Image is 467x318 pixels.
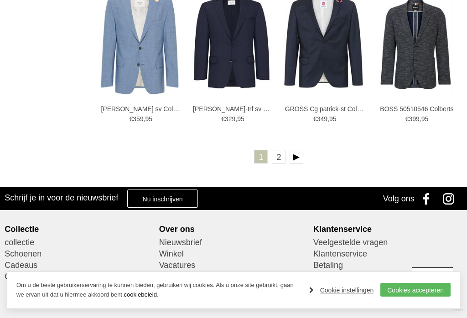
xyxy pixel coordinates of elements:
[5,260,154,271] a: Cadeaus
[159,224,308,234] div: Over ons
[254,150,268,164] a: 1
[383,187,415,210] div: Volg ons
[130,115,133,123] span: €
[329,115,337,123] span: 95
[313,248,462,260] a: Klantenservice
[409,115,419,123] span: 399
[380,283,451,297] a: Cookies accepteren
[159,237,308,248] a: Nieuwsbrief
[5,237,154,248] a: collectie
[101,105,181,113] a: [PERSON_NAME] sv Colberts
[405,115,409,123] span: €
[309,283,374,297] a: Cookie instellingen
[159,260,308,271] a: Vacatures
[377,105,457,113] a: BOSS 50510546 Colberts
[221,115,225,123] span: €
[5,224,154,234] div: Collectie
[421,115,429,123] span: 95
[145,115,153,123] span: 95
[327,115,329,123] span: ,
[144,115,145,123] span: ,
[235,115,237,123] span: ,
[124,291,157,298] a: cookiebeleid
[313,260,462,271] a: Betaling
[420,115,421,123] span: ,
[159,248,308,260] a: Winkel
[193,105,273,113] a: [PERSON_NAME]-trf sv Colberts
[5,193,118,203] h3: Schrijf je in voor de nieuwsbrief
[272,150,285,164] a: 2
[16,281,300,300] p: Om u de beste gebruikerservaring te kunnen bieden, gebruiken wij cookies. Als u onze site gebruik...
[317,115,327,123] span: 349
[313,224,462,234] div: Klantenservice
[440,187,462,210] a: Instagram
[237,115,244,123] span: 95
[225,115,235,123] span: 329
[453,304,465,316] a: Divide
[5,248,154,260] a: Schoenen
[127,190,197,208] a: Nu inschrijven
[313,115,317,123] span: €
[285,105,365,113] a: GROSS Cg patrick-st Colberts
[133,115,143,123] span: 359
[313,237,462,248] a: Veelgestelde vragen
[412,267,453,308] a: Terug naar boven
[417,187,440,210] a: Facebook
